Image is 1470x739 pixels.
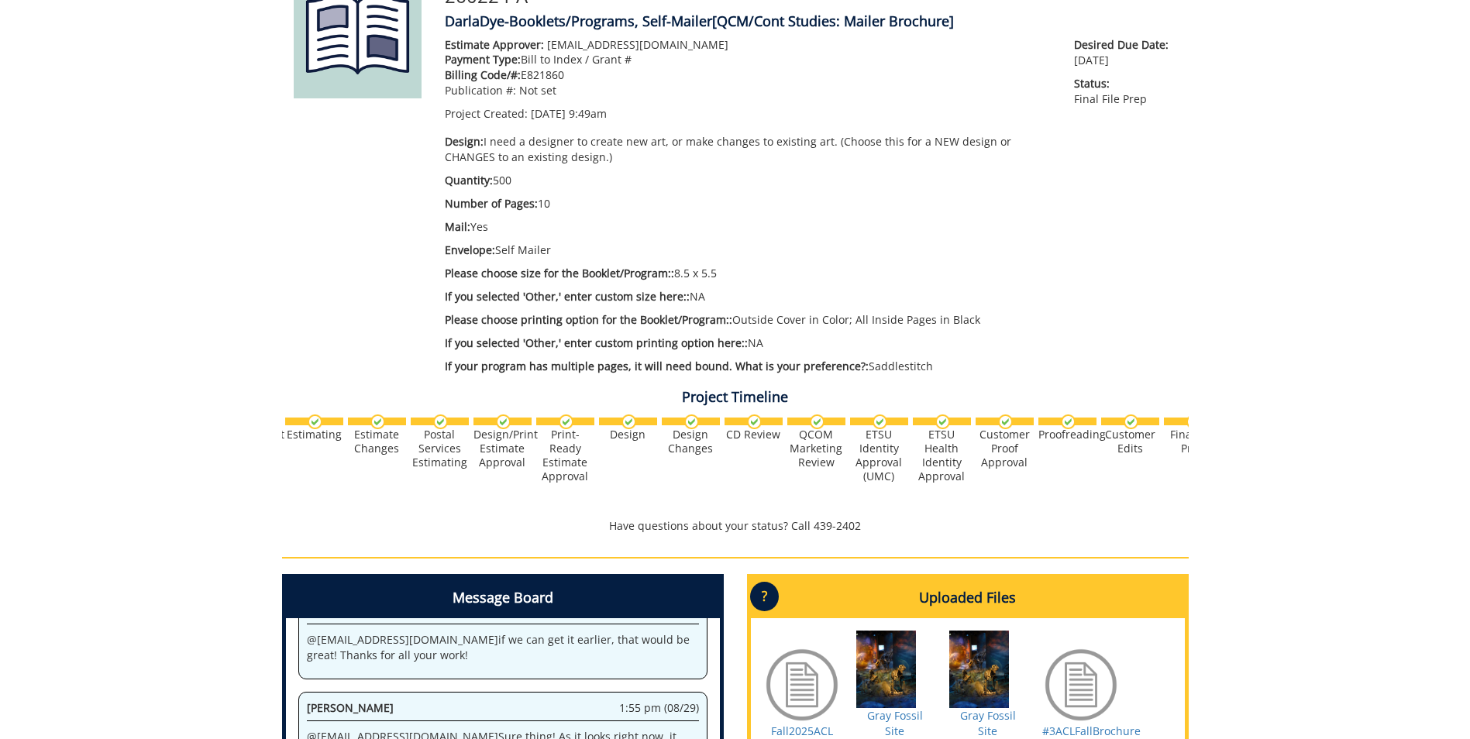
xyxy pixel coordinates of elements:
p: Self Mailer [445,242,1052,258]
div: Design Changes [662,428,720,455]
p: 10 [445,196,1052,211]
p: [EMAIL_ADDRESS][DOMAIN_NAME] [445,37,1052,53]
div: Final File Prep [1164,428,1222,455]
span: [DATE] 9:49am [531,106,607,121]
img: checkmark [308,414,322,429]
h4: Message Board [286,578,720,618]
h4: DarlaDye-Booklets/Programs, Self-Mailer [445,14,1177,29]
img: no [1186,414,1201,429]
span: Publication #: [445,83,516,98]
span: Status: [1074,76,1176,91]
div: Customer Proof Approval [976,428,1034,469]
span: Please choose size for the Booklet/Program:: [445,266,674,280]
p: [DATE] [1074,37,1176,68]
p: ? [750,582,779,611]
a: Gray Fossil Site [867,708,923,738]
div: CD Review [725,428,783,442]
span: If your program has multiple pages, it will need bound. What is your preference?: [445,359,869,373]
a: #3ACLFallBrochure [1042,724,1141,738]
div: Design [599,428,657,442]
span: Mail: [445,219,470,234]
span: 1:55 pm (08/29) [619,700,699,716]
p: Outside Cover in Color; All Inside Pages in Black [445,312,1052,328]
img: checkmark [684,414,699,429]
div: Print-Ready Estimate Approval [536,428,594,483]
img: checkmark [1061,414,1076,429]
span: Billing Code/#: [445,67,521,82]
span: Number of Pages: [445,196,538,211]
img: checkmark [998,414,1013,429]
img: checkmark [433,414,448,429]
span: Envelope: [445,242,495,257]
p: Saddlestitch [445,359,1052,374]
div: Estimate Changes [348,428,406,455]
p: NA [445,289,1052,304]
span: Please choose printing option for the Booklet/Program:: [445,312,732,327]
span: [PERSON_NAME] [307,700,394,715]
div: QCOM Marketing Review [787,428,845,469]
span: Quantity: [445,173,493,187]
p: @ [EMAIL_ADDRESS][DOMAIN_NAME] if we can get it earlier, that would be great! Thanks for all your... [307,632,699,663]
img: checkmark [621,414,636,429]
p: 8.5 x 5.5 [445,266,1052,281]
p: Have questions about your status? Call 439-2402 [282,518,1189,534]
img: checkmark [873,414,887,429]
div: Postal Services Estimating [411,428,469,469]
img: checkmark [559,414,573,429]
div: Customer Edits [1101,428,1159,455]
p: Final File Prep [1074,76,1176,107]
a: Fall2025ACL [771,724,833,738]
p: NA [445,335,1052,351]
p: E821860 [445,67,1052,83]
p: 500 [445,173,1052,188]
p: I need a designer to create new art, or make changes to existing art. (Choose this for a NEW desi... [445,134,1052,165]
img: checkmark [747,414,762,429]
img: checkmark [1124,414,1138,429]
span: Payment Type: [445,52,521,67]
img: checkmark [810,414,825,429]
p: Yes [445,219,1052,235]
div: Estimating [285,428,343,442]
a: Gray Fossil Site [960,708,1016,738]
div: Proofreading [1038,428,1096,442]
p: Bill to Index / Grant # [445,52,1052,67]
img: checkmark [935,414,950,429]
div: ETSU Health Identity Approval [913,428,971,483]
span: Design: [445,134,484,149]
span: Project Created: [445,106,528,121]
span: Desired Due Date: [1074,37,1176,53]
span: [QCM/Cont Studies: Mailer Brochure] [712,12,954,30]
img: checkmark [370,414,385,429]
span: If you selected 'Other,' enter custom size here:: [445,289,690,304]
span: If you selected 'Other,' enter custom printing option here:: [445,335,748,350]
div: Design/Print Estimate Approval [473,428,532,469]
span: Not set [519,83,556,98]
h4: Project Timeline [282,390,1189,405]
div: ETSU Identity Approval (UMC) [850,428,908,483]
span: Estimate Approver: [445,37,544,52]
h4: Uploaded Files [751,578,1185,618]
img: checkmark [496,414,511,429]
